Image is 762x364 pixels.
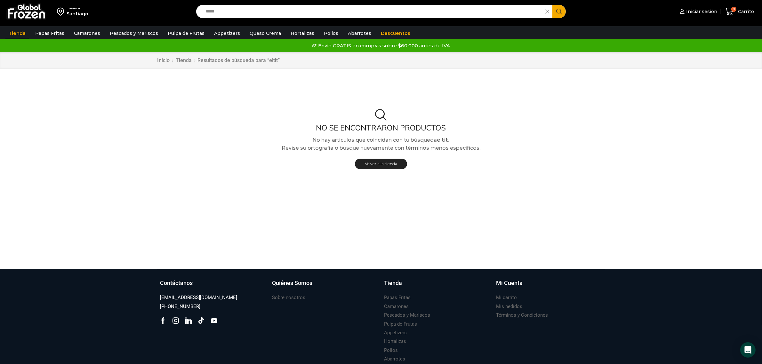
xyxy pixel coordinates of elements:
a: Descuentos [378,27,413,39]
h3: Mi Cuenta [496,279,523,287]
a: Queso Crema [246,27,284,39]
div: Enviar a [67,6,88,11]
h3: Camarones [384,303,409,310]
h3: Tienda [384,279,402,287]
img: address-field-icon.svg [57,6,67,17]
h3: Hortalizas [384,338,406,345]
h3: Pollos [384,347,398,354]
a: Contáctanos [160,279,266,294]
a: Pulpa de Frutas [164,27,208,39]
span: 0 [731,7,736,12]
div: Santiago [67,11,88,17]
a: Abarrotes [345,27,374,39]
a: Tienda [5,27,29,39]
a: Volver a la tienda [355,159,407,169]
div: Open Intercom Messenger [740,342,756,358]
button: Search button [552,5,566,18]
h3: Abarrotes [384,356,405,362]
a: Camarones [384,302,409,311]
a: Pescados y Mariscos [384,311,430,320]
strong: eltit. [437,137,450,143]
h3: Sobre nosotros [272,294,306,301]
a: Mis pedidos [496,302,523,311]
a: Inicio [157,57,170,64]
a: Appetizers [211,27,243,39]
a: Abarrotes [384,355,405,363]
a: Camarones [71,27,103,39]
h3: Contáctanos [160,279,193,287]
h1: Resultados de búsqueda para “eltit” [198,57,280,63]
a: [EMAIL_ADDRESS][DOMAIN_NAME] [160,293,237,302]
a: Hortalizas [384,337,406,346]
a: Tienda [176,57,192,64]
a: Hortalizas [287,27,317,39]
nav: Breadcrumb [157,57,280,64]
a: Mi carrito [496,293,517,302]
h3: Appetizers [384,329,407,336]
a: Términos y Condiciones [496,311,548,320]
h3: Mis pedidos [496,303,523,310]
a: Papas Fritas [384,293,411,302]
a: [PHONE_NUMBER] [160,302,201,311]
h3: Papas Fritas [384,294,411,301]
a: 0 Carrito [724,4,756,19]
h2: No se encontraron productos [152,123,610,133]
h3: Pescados y Mariscos [384,312,430,319]
h3: Pulpa de Frutas [384,321,417,328]
a: Pescados y Mariscos [107,27,161,39]
h3: [EMAIL_ADDRESS][DOMAIN_NAME] [160,294,237,301]
a: Tienda [384,279,490,294]
span: Volver a la tienda [365,161,397,166]
a: Quiénes Somos [272,279,378,294]
a: Appetizers [384,328,407,337]
a: Pollos [384,346,398,355]
a: Sobre nosotros [272,293,306,302]
h3: [PHONE_NUMBER] [160,303,201,310]
a: Mi Cuenta [496,279,602,294]
a: Pulpa de Frutas [384,320,417,328]
a: Iniciar sesión [678,5,717,18]
a: Pollos [321,27,341,39]
span: Carrito [736,8,754,15]
h3: Mi carrito [496,294,517,301]
a: Papas Fritas [32,27,68,39]
p: No hay artículos que coincidan con tu búsqueda Revise su ortografía o busque nuevamente con térmi... [152,136,610,152]
h3: Quiénes Somos [272,279,313,287]
h3: Términos y Condiciones [496,312,548,319]
span: Iniciar sesión [685,8,717,15]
